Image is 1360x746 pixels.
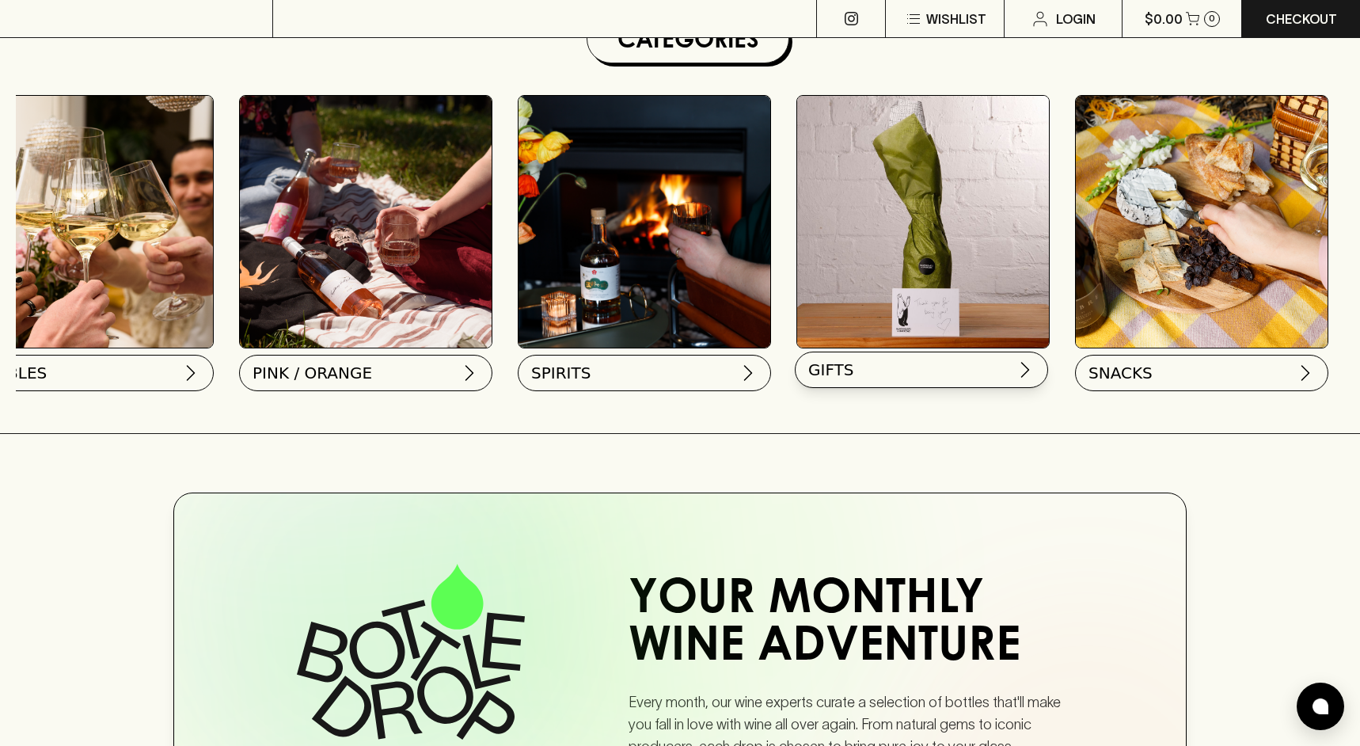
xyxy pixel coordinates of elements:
img: Bottle-Drop 1 [1076,96,1328,348]
button: SNACKS [1075,355,1328,391]
button: GIFTS [795,352,1048,388]
p: Checkout [1266,10,1337,29]
img: Bottle Drop [297,564,525,740]
button: SPIRITS [518,355,771,391]
h1: Categories [594,21,782,56]
span: GIFTS [808,359,853,381]
img: chevron-right.svg [1016,360,1035,379]
p: 0 [1209,14,1215,23]
img: bubble-icon [1313,698,1328,714]
span: SNACKS [1088,362,1153,384]
h2: Your Monthly Wine Adventure [629,577,1085,672]
img: chevron-right.svg [739,363,758,383]
p: Login [1056,10,1096,29]
span: SPIRITS [531,362,591,384]
p: ⠀ [273,10,287,29]
img: chevron-right.svg [1296,363,1315,383]
img: GIFT WRA-16 1 [797,96,1049,348]
img: chevron-right.svg [460,363,479,383]
img: gospel_collab-2 1 [240,96,492,348]
p: $0.00 [1145,10,1183,29]
img: gospel_collab-2 1 [519,96,770,348]
img: chevron-right.svg [181,363,200,383]
button: PINK / ORANGE [239,355,492,391]
p: Wishlist [926,10,986,29]
span: PINK / ORANGE [253,362,372,384]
